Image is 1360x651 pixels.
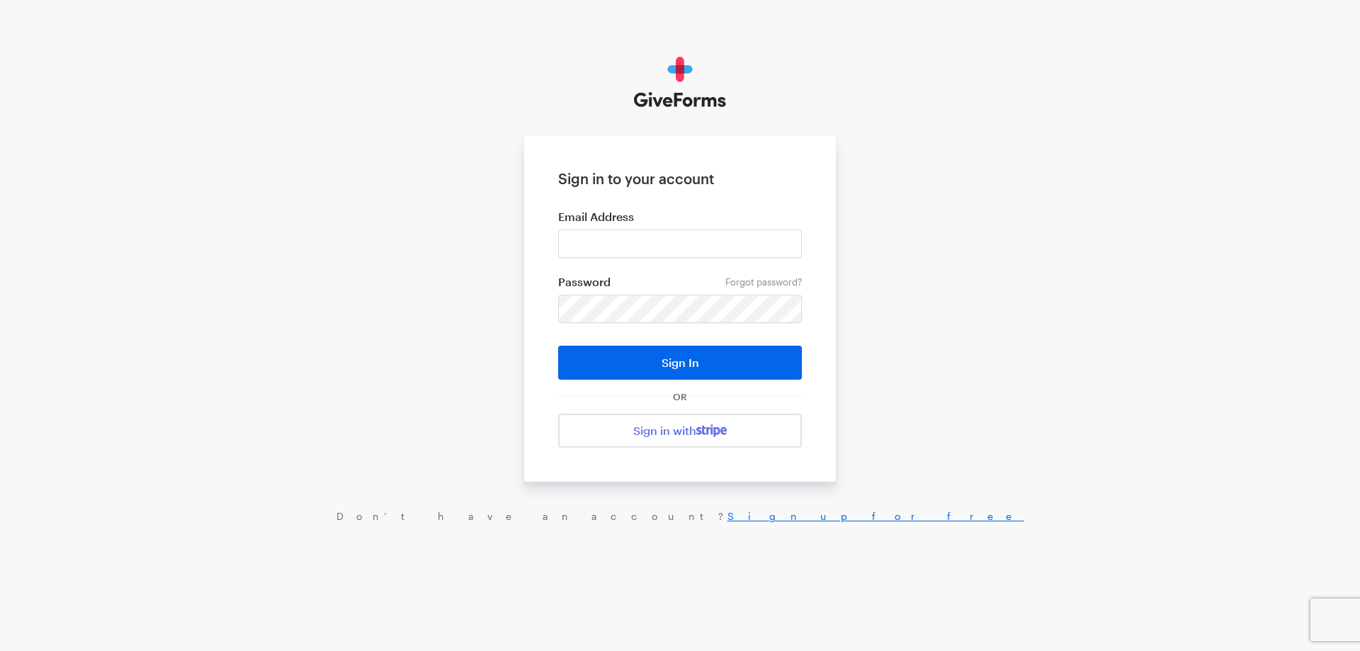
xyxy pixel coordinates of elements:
button: Sign In [558,346,802,380]
img: stripe-07469f1003232ad58a8838275b02f7af1ac9ba95304e10fa954b414cd571f63b.svg [696,424,727,437]
span: OR [670,391,690,402]
a: Sign up for free [727,510,1024,522]
h1: Sign in to your account [558,170,802,187]
a: Forgot password? [725,276,802,288]
img: GiveForms [634,57,727,108]
a: Sign in with [558,414,802,448]
label: Password [558,275,802,289]
label: Email Address [558,210,802,224]
div: Don’t have an account? [14,510,1346,523]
